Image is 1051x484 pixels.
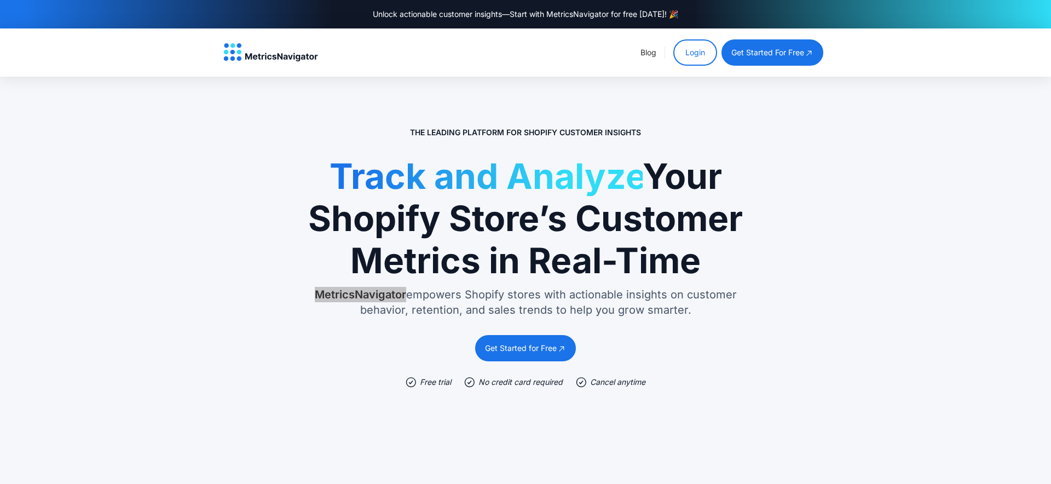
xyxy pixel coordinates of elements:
[315,288,406,301] span: MetricsNavigator
[721,39,823,66] a: get started for free
[307,287,744,318] p: empowers Shopify stores with actionable insights on customer behavior, retention, and sales trend...
[640,48,656,57] a: Blog
[373,9,678,20] div: Unlock actionable customer insights—Start with MetricsNavigator for free [DATE]! 🎉
[485,343,557,354] div: Get Started for Free
[223,43,318,62] a: home
[475,335,576,361] a: Get Started for Free
[731,47,804,58] div: get started for free
[406,377,417,388] img: check
[464,377,475,388] img: check
[557,344,566,353] img: open
[576,377,587,388] img: check
[330,155,643,197] span: Track and Analyze
[307,155,744,281] h1: Your Shopify Store’s Customer Metrics in Real-Time
[223,43,318,62] img: MetricsNavigator
[478,377,563,388] div: No credit card required
[673,39,717,66] a: Login
[805,48,813,57] img: open
[420,377,451,388] div: Free trial
[410,127,641,138] p: The Leading Platform for Shopify Customer Insights
[590,377,645,388] div: Cancel anytime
